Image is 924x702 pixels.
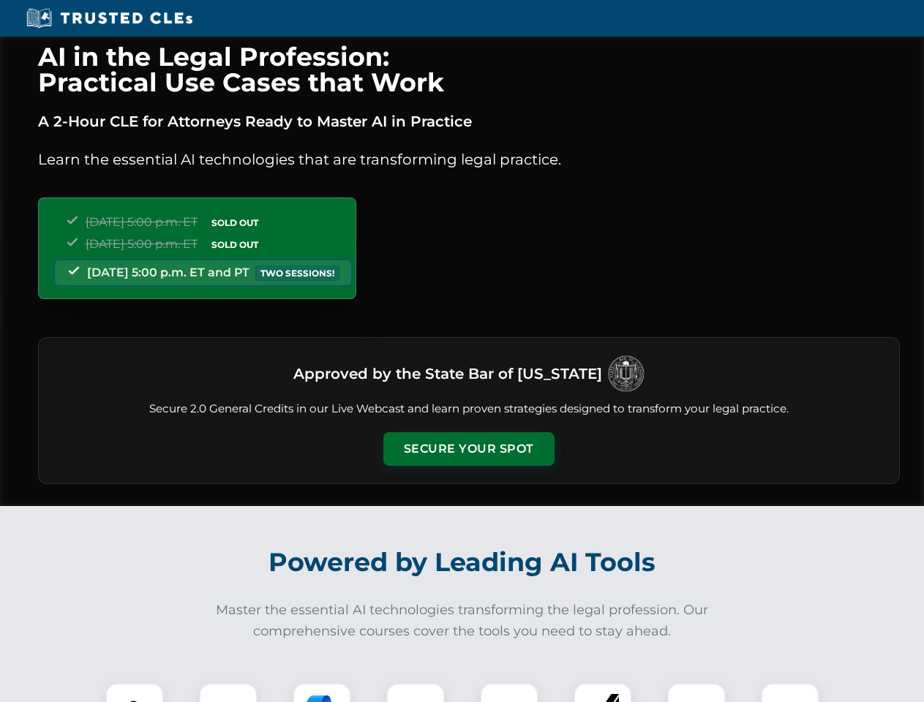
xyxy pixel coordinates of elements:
img: Trusted CLEs [22,7,197,29]
p: A 2-Hour CLE for Attorneys Ready to Master AI in Practice [38,110,900,133]
h1: AI in the Legal Profession: Practical Use Cases that Work [38,44,900,95]
span: [DATE] 5:00 p.m. ET [86,215,198,229]
p: Master the essential AI technologies transforming the legal profession. Our comprehensive courses... [206,600,718,642]
p: Secure 2.0 General Credits in our Live Webcast and learn proven strategies designed to transform ... [56,401,882,418]
span: [DATE] 5:00 p.m. ET [86,237,198,251]
h3: Approved by the State Bar of [US_STATE] [293,361,602,387]
span: SOLD OUT [206,237,263,252]
button: Secure Your Spot [383,432,555,466]
p: Learn the essential AI technologies that are transforming legal practice. [38,148,900,171]
h2: Powered by Leading AI Tools [57,537,868,588]
img: Logo [608,355,645,392]
span: SOLD OUT [206,215,263,230]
